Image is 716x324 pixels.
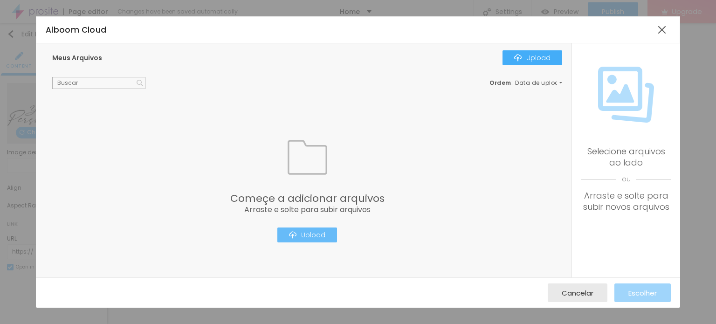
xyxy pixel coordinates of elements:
[489,80,562,86] div: :
[614,283,671,302] button: Escolher
[230,206,385,214] span: Arraste e solte para subir arquivos
[598,67,654,123] img: Icone
[514,54,551,62] div: Upload
[489,79,511,87] span: Ordem
[52,77,145,89] input: Buscar
[289,231,296,239] img: Icone
[46,24,107,35] span: Alboom Cloud
[289,231,325,239] div: Upload
[562,289,593,297] span: Cancelar
[137,80,143,86] img: Icone
[581,168,671,190] span: ou
[277,227,337,242] button: IconeUpload
[230,193,385,204] span: Começe a adicionar arquivos
[581,146,671,213] div: Selecione arquivos ao lado Arraste e solte para subir novos arquivos
[503,50,562,65] button: IconeUpload
[515,80,564,86] span: Data de upload
[52,53,102,62] span: Meus Arquivos
[628,289,657,297] span: Escolher
[548,283,607,302] button: Cancelar
[514,54,522,62] img: Icone
[288,138,327,177] img: Icone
